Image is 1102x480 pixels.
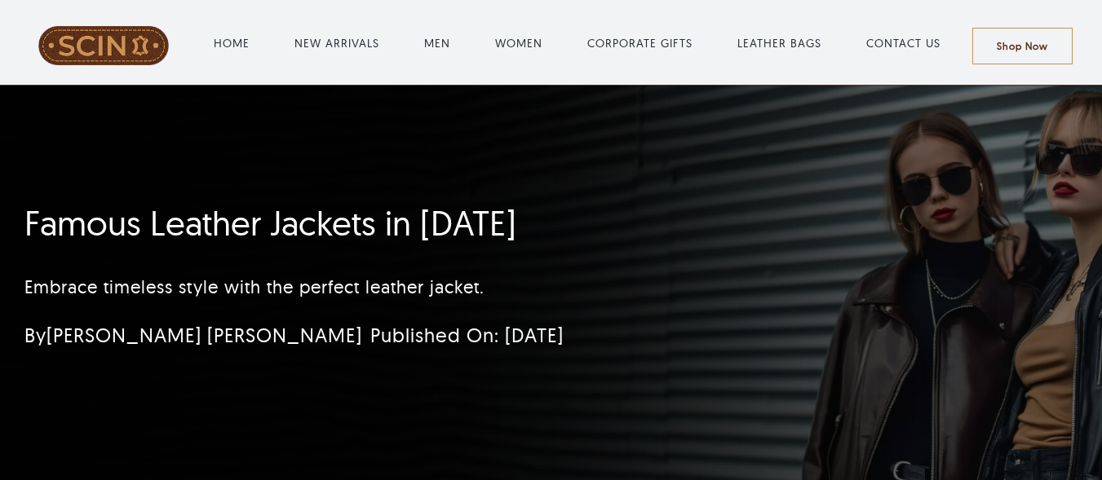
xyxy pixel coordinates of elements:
a: WOMEN [495,35,542,52]
a: CORPORATE GIFTS [587,35,693,52]
a: [PERSON_NAME] [PERSON_NAME] [46,323,362,347]
a: LEATHER BAGS [737,35,821,52]
span: Shop Now [997,39,1048,53]
span: Published On: [DATE] [370,323,564,347]
nav: Main Menu [183,16,972,68]
p: Embrace timeless style with the perfect leather jacket. [24,274,895,301]
a: CONTACT US [866,35,940,52]
h1: Famous Leather Jackets in [DATE] [24,203,895,244]
a: Shop Now [972,28,1073,64]
a: MEN [424,35,450,52]
span: By [24,323,362,347]
a: HOME [214,35,250,52]
a: NEW ARRIVALS [294,35,379,52]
